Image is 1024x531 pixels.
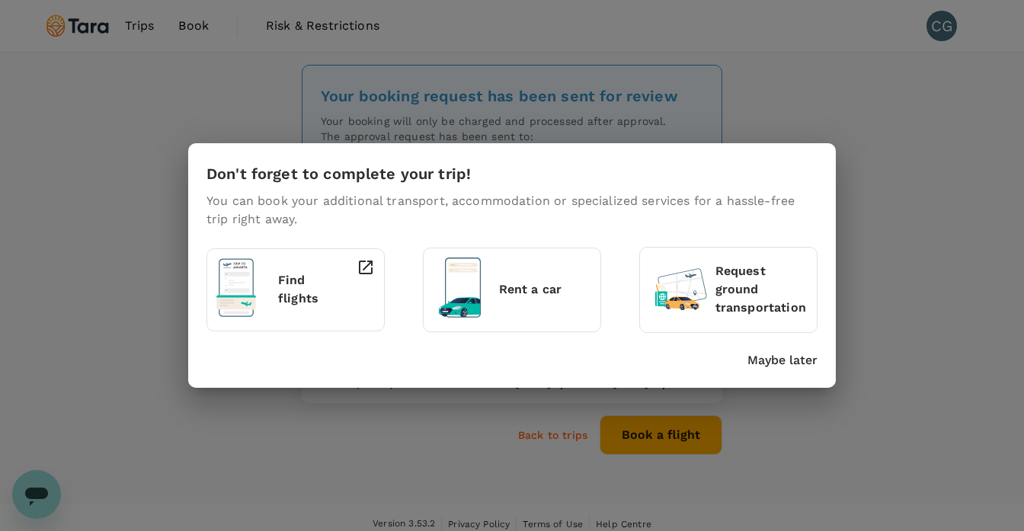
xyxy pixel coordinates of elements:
p: Find flights [278,271,327,308]
p: Request ground transportation [715,262,808,317]
p: Rent a car [499,280,591,299]
button: Maybe later [747,351,818,369]
h6: Don't forget to complete your trip! [206,162,471,186]
p: You can book your additional transport, accommodation or specialized services for a hassle-free t... [206,192,818,229]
